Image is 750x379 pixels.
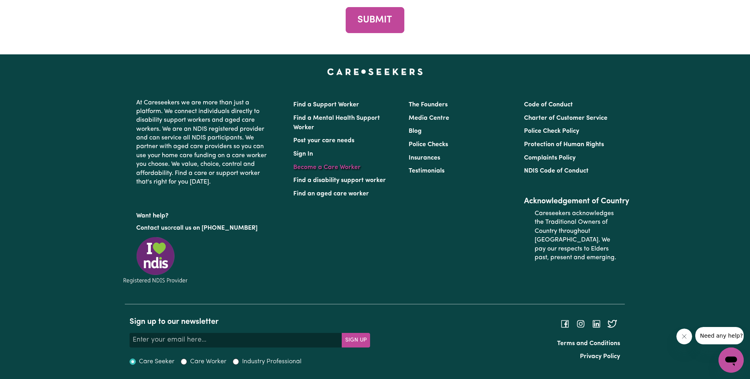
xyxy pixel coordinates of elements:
[524,141,604,148] a: Protection of Human Rights
[293,164,361,171] a: Become a Care Worker
[409,102,448,108] a: The Founders
[139,357,174,366] label: Care Seeker
[136,221,267,236] p: or
[524,115,607,121] a: Charter of Customer Service
[242,357,302,366] label: Industry Professional
[136,208,267,220] p: Want help?
[557,340,620,347] a: Terms and Conditions
[719,347,744,373] iframe: Button to launch messaging window
[293,102,359,108] a: Find a Support Worker
[346,7,404,33] button: SUBMIT
[293,115,380,131] a: Find a Mental Health Support Worker
[592,321,601,327] a: Follow Careseekers on LinkedIn
[173,225,257,231] a: call us on [PHONE_NUMBER]
[327,69,423,75] a: Careseekers home page
[293,151,313,157] a: Sign In
[130,333,342,347] input: Enter your email here...
[130,317,370,327] h2: Sign up to our newsletter
[676,329,692,344] iframe: Close message
[524,155,576,161] a: Complaints Policy
[524,102,573,108] a: Code of Conduct
[342,333,370,347] button: Subscribe
[560,321,570,327] a: Follow Careseekers on Facebook
[409,155,440,161] a: Insurances
[607,321,617,327] a: Follow Careseekers on Twitter
[576,321,585,327] a: Follow Careseekers on Instagram
[409,168,444,174] a: Testimonials
[409,141,448,148] a: Police Checks
[190,357,226,366] label: Care Worker
[293,191,369,197] a: Find an aged care worker
[409,128,422,134] a: Blog
[293,137,354,144] a: Post your care needs
[136,95,267,190] p: At Careseekers we are more than just a platform. We connect individuals directly to disability su...
[695,327,744,344] iframe: Message from company
[535,206,619,265] p: Careseekers acknowledges the Traditional Owners of Country throughout [GEOGRAPHIC_DATA]. We pay o...
[136,225,167,231] a: Contact us
[580,353,620,360] a: Privacy Policy
[524,168,589,174] a: NDIS Code of Conduct
[293,177,386,184] a: Find a disability support worker
[120,236,191,285] img: Registered NDIS provider
[524,128,579,134] a: Police Check Policy
[524,197,630,206] h2: Acknowledgement of Country
[409,115,449,121] a: Media Centre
